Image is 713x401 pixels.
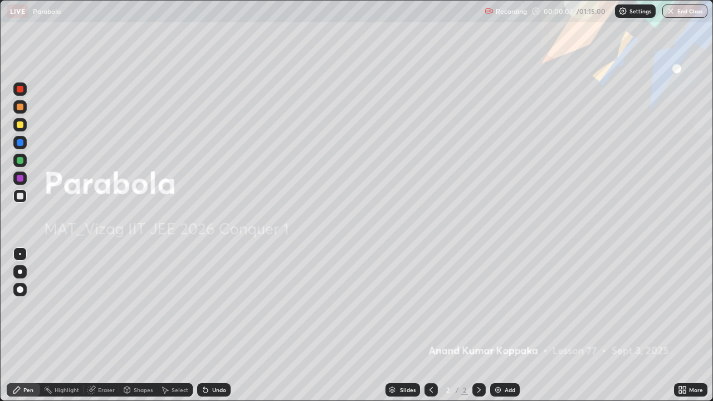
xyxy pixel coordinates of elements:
div: Slides [400,387,416,393]
div: Undo [212,387,226,393]
p: Settings [629,8,651,14]
div: / [456,387,459,393]
img: class-settings-icons [618,7,627,16]
p: Recording [496,7,527,16]
img: add-slide-button [494,385,502,394]
div: Shapes [134,387,153,393]
div: Pen [23,387,33,393]
div: 2 [442,387,453,393]
div: Select [172,387,188,393]
p: Parabola [33,7,61,16]
div: Add [505,387,515,393]
div: Highlight [55,387,79,393]
img: recording.375f2c34.svg [485,7,494,16]
img: end-class-cross [666,7,675,16]
div: 2 [461,385,468,395]
div: More [689,387,703,393]
div: Eraser [98,387,115,393]
button: End Class [662,4,707,18]
p: LIVE [10,7,25,16]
